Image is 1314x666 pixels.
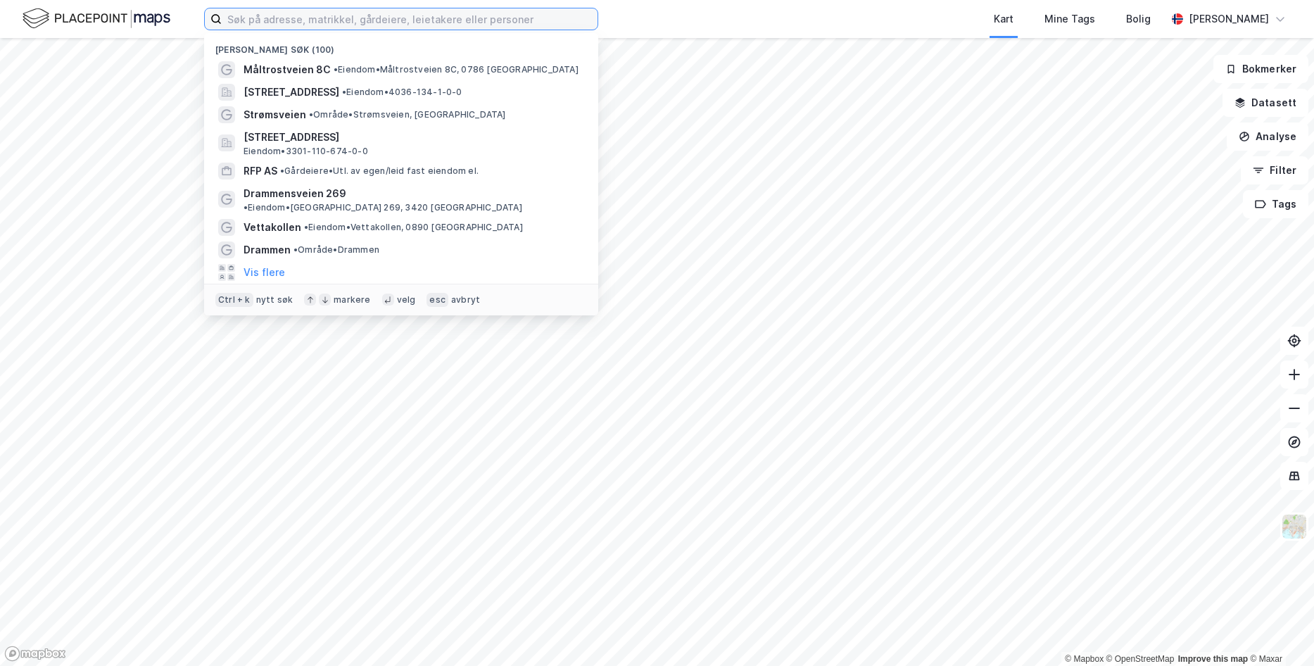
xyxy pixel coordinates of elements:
button: Tags [1243,190,1308,218]
a: Mapbox homepage [4,646,66,662]
span: [STREET_ADDRESS] [244,84,339,101]
span: • [280,165,284,176]
span: • [244,202,248,213]
span: Drammen [244,241,291,258]
span: Eiendom • Måltrostveien 8C, 0786 [GEOGRAPHIC_DATA] [334,64,579,75]
span: • [342,87,346,97]
div: markere [334,294,370,306]
div: esc [427,293,448,307]
span: Gårdeiere • Utl. av egen/leid fast eiendom el. [280,165,479,177]
span: [STREET_ADDRESS] [244,129,581,146]
span: Eiendom • [GEOGRAPHIC_DATA] 269, 3420 [GEOGRAPHIC_DATA] [244,202,522,213]
a: OpenStreetMap [1106,654,1175,664]
input: Søk på adresse, matrikkel, gårdeiere, leietakere eller personer [222,8,598,30]
span: • [309,109,313,120]
div: Mine Tags [1044,11,1095,27]
span: Eiendom • 4036-134-1-0-0 [342,87,462,98]
button: Bokmerker [1213,55,1308,83]
a: Mapbox [1065,654,1104,664]
div: avbryt [451,294,480,306]
button: Vis flere [244,264,285,281]
img: Z [1281,513,1308,540]
span: • [334,64,338,75]
div: Bolig [1126,11,1151,27]
span: Eiendom • 3301-110-674-0-0 [244,146,368,157]
div: Kontrollprogram for chat [1244,598,1314,666]
span: RFP AS [244,163,277,180]
a: Improve this map [1178,654,1248,664]
div: Ctrl + k [215,293,253,307]
div: Kart [994,11,1013,27]
div: nytt søk [256,294,293,306]
button: Analyse [1227,122,1308,151]
span: Eiendom • Vettakollen, 0890 [GEOGRAPHIC_DATA] [304,222,523,233]
span: Vettakollen [244,219,301,236]
button: Datasett [1223,89,1308,117]
div: velg [397,294,416,306]
span: Måltrostveien 8C [244,61,331,78]
span: • [293,244,298,255]
span: • [304,222,308,232]
span: Strømsveien [244,106,306,123]
iframe: Chat Widget [1244,598,1314,666]
div: [PERSON_NAME] [1189,11,1269,27]
div: [PERSON_NAME] søk (100) [204,33,598,58]
span: Drammensveien 269 [244,185,346,202]
button: Filter [1241,156,1308,184]
span: Område • Strømsveien, [GEOGRAPHIC_DATA] [309,109,506,120]
span: Område • Drammen [293,244,379,256]
img: logo.f888ab2527a4732fd821a326f86c7f29.svg [23,6,170,31]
